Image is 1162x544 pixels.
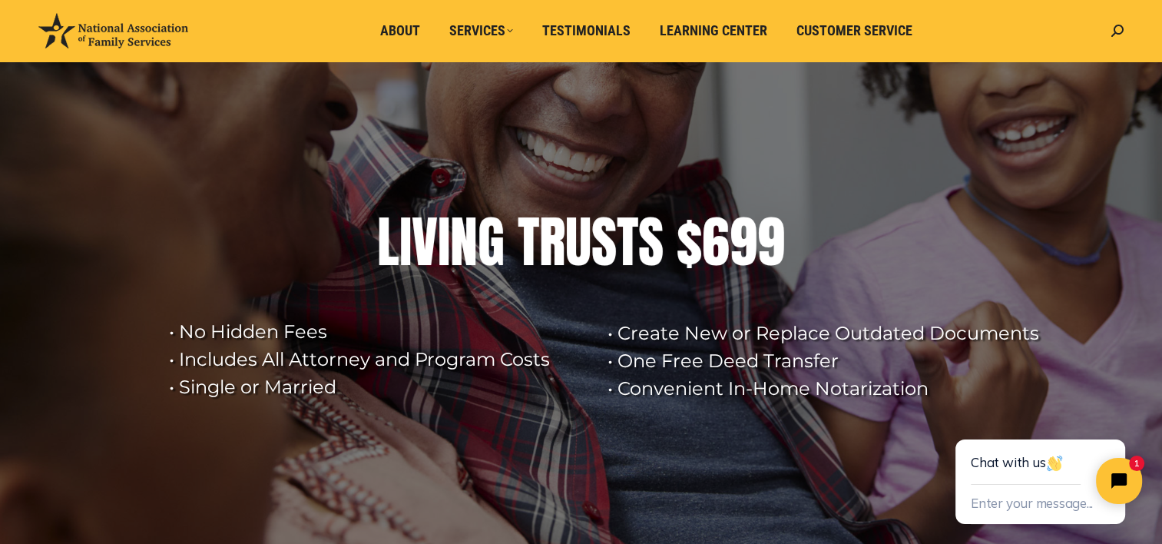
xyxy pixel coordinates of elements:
[412,211,438,273] div: V
[796,22,912,39] span: Customer Service
[921,390,1162,544] iframe: Tidio Chat
[450,211,478,273] div: N
[757,211,785,273] div: 9
[591,211,617,273] div: S
[531,16,641,45] a: Testimonials
[677,211,702,273] div: $
[449,22,513,39] span: Services
[607,320,1053,403] rs-layer: • Create New or Replace Outdated Documents • One Free Deed Transfer • Convenient In-Home Notariza...
[380,22,420,39] span: About
[702,211,730,273] div: 6
[38,13,188,48] img: National Association of Family Services
[617,211,638,273] div: T
[730,211,757,273] div: 9
[478,211,505,273] div: G
[169,318,588,401] rs-layer: • No Hidden Fees • Includes All Attorney and Program Costs • Single or Married
[438,211,450,273] div: I
[539,211,565,273] div: R
[542,22,631,39] span: Testimonials
[377,211,399,273] div: L
[369,16,431,45] a: About
[638,211,664,273] div: S
[518,211,539,273] div: T
[565,211,591,273] div: U
[649,16,778,45] a: Learning Center
[399,211,412,273] div: I
[660,22,767,39] span: Learning Center
[786,16,923,45] a: Customer Service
